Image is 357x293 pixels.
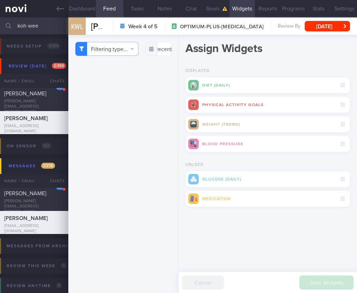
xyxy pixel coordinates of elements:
[278,23,301,30] span: Review By
[4,116,48,121] span: [PERSON_NAME]
[5,141,53,151] div: On sensor
[41,163,55,169] span: 2 / 276
[40,174,68,188] div: Chats
[4,224,64,234] div: [EMAIL_ADDRESS][DOMAIN_NAME]
[67,13,88,40] div: KWL
[56,184,64,190] div: 22
[185,171,350,187] div: Glucose (Daily)
[42,143,51,149] span: 0 / 2
[5,42,62,51] div: Needs setup
[7,161,57,171] div: Messages
[128,23,158,30] strong: Week 4 of 5
[185,116,350,132] div: Weight (Trend)
[52,63,66,69] span: 2 / 398
[4,191,46,196] span: [PERSON_NAME]
[75,42,138,56] button: Filtering type...
[47,43,60,49] span: 0 / 104
[185,162,350,168] h2: Unused
[4,91,46,96] span: [PERSON_NAME]
[5,281,64,291] div: Review anytime
[56,283,62,288] span: 0
[4,199,64,220] div: [PERSON_NAME][EMAIL_ADDRESS][PERSON_NAME][DOMAIN_NAME]
[185,77,350,93] div: Diet (Daily)
[185,136,350,152] div: Blood Pressure
[305,21,350,31] button: [DATE]
[40,74,68,88] div: Chats
[4,215,48,221] span: [PERSON_NAME]
[185,97,350,113] div: Physical Activity Goals
[7,61,68,71] div: Review [DATE]
[185,68,350,74] h2: Displayed
[56,84,64,90] div: 22
[180,23,264,30] span: OPTIMUM-PLUS-[MEDICAL_DATA]
[91,22,156,31] span: [PERSON_NAME]
[185,191,350,207] div: Medication
[5,241,91,251] div: Messages from Archived
[5,261,68,271] div: Review this week
[61,263,67,269] span: 0
[4,99,64,120] div: [PERSON_NAME][EMAIL_ADDRESS][PERSON_NAME][DOMAIN_NAME]
[4,124,64,134] div: [EMAIL_ADDRESS][DOMAIN_NAME]
[185,42,350,58] h1: Assign Widgets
